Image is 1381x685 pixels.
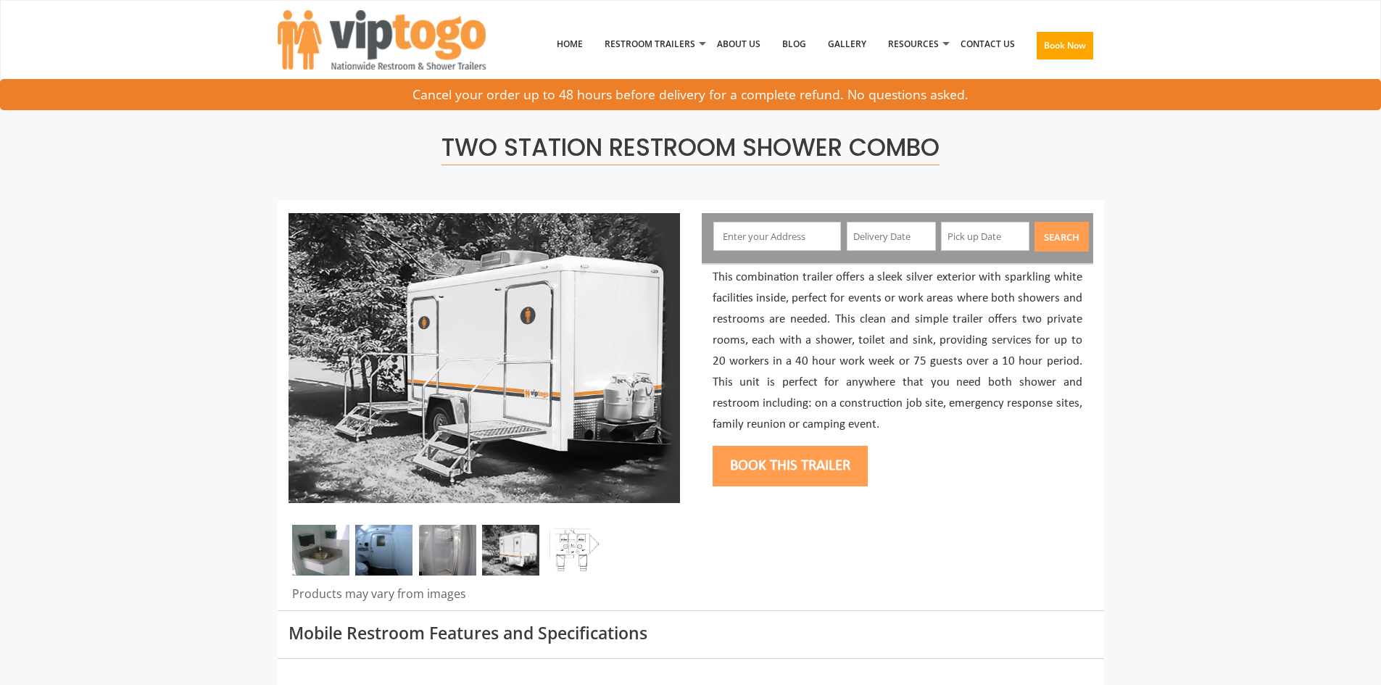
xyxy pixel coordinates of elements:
[278,10,486,70] img: VIPTOGO
[292,525,349,576] img: private sink
[355,525,412,576] img: private toilet area with flushing toilet and sanitized sink.
[546,7,594,82] a: Home
[713,267,1082,435] p: This combination trailer offers a sleek silver exterior with sparkling white facilities inside, p...
[545,525,602,576] img: 2 unit shower/restroom combo
[950,7,1026,82] a: Contact Us
[713,446,868,486] button: Book this trailer
[482,525,539,576] img: outside photo of 2 stations shower combo trailer
[1037,32,1093,59] button: Book Now
[713,222,841,251] input: Enter your Address
[877,7,950,82] a: Resources
[1034,222,1089,252] button: Search
[847,222,936,251] input: Delivery Date
[289,624,1093,642] h3: Mobile Restroom Features and Specifications
[771,7,817,82] a: Blog
[441,130,940,165] span: Two Station Restroom Shower Combo
[289,586,680,610] div: Products may vary from images
[941,222,1030,251] input: Pick up Date
[419,525,476,576] img: Private shower area is sparkling clean, private and comfortable
[817,7,877,82] a: Gallery
[594,7,706,82] a: Restroom Trailers
[1026,7,1104,91] a: Book Now
[706,7,771,82] a: About Us
[289,213,680,503] img: outside photo of 2 stations shower combo trailer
